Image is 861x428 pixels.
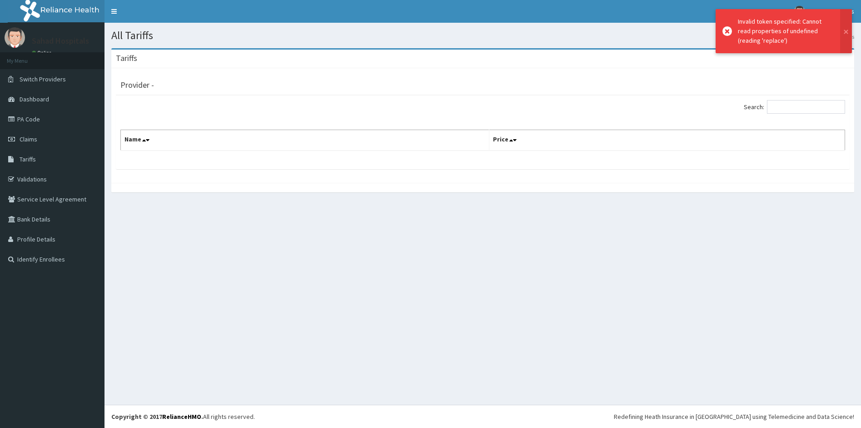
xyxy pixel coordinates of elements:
[738,17,831,45] div: Invalid token specified: Cannot read properties of undefined (reading 'replace')
[32,50,54,56] a: Online
[111,413,203,421] strong: Copyright © 2017 .
[162,413,201,421] a: RelianceHMO
[20,95,49,103] span: Dashboard
[32,37,89,45] p: Sahad Hospitals
[5,27,25,48] img: User Image
[811,7,854,15] span: Sahad Hospitals
[121,130,489,151] th: Name
[116,54,137,62] h3: Tariffs
[20,135,37,143] span: Claims
[744,100,845,114] label: Search:
[614,412,854,421] div: Redefining Heath Insurance in [GEOGRAPHIC_DATA] using Telemedicine and Data Science!
[120,81,154,89] h3: Provider -
[20,155,36,163] span: Tariffs
[105,405,861,428] footer: All rights reserved.
[794,6,805,17] img: User Image
[489,130,845,151] th: Price
[20,75,66,83] span: Switch Providers
[111,30,854,41] h1: All Tariffs
[767,100,845,114] input: Search:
